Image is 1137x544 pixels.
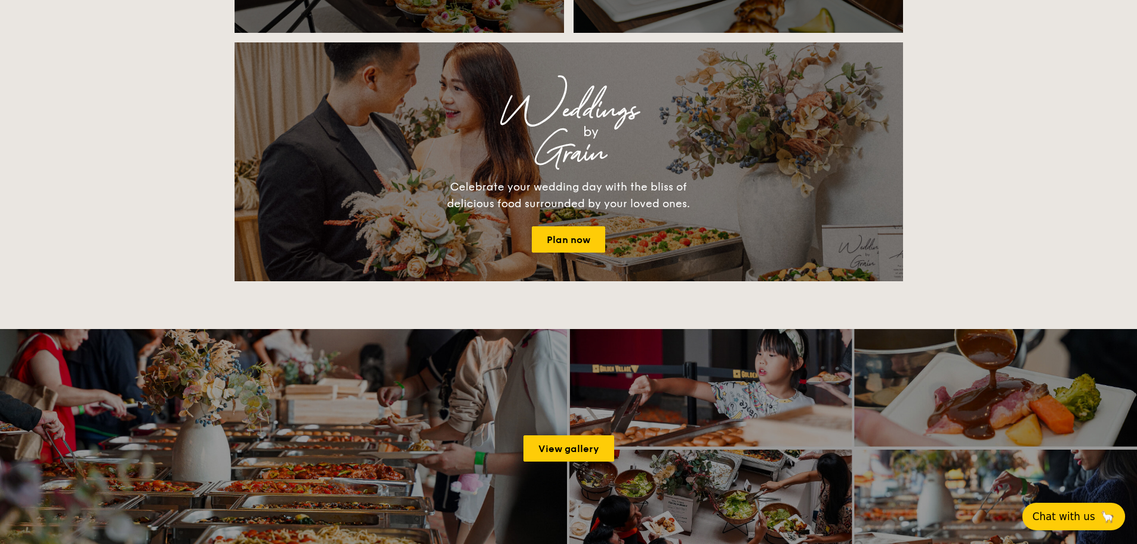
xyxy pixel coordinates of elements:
[435,179,703,212] div: Celebrate your wedding day with the bliss of delicious food surrounded by your loved ones.
[532,226,605,253] a: Plan now
[384,121,798,143] div: by
[340,100,798,121] div: Weddings
[523,435,614,462] a: View gallery
[1022,503,1125,530] button: Chat with us🦙
[1100,509,1115,524] span: 🦙
[1033,511,1095,523] span: Chat with us
[340,143,798,164] div: Grain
